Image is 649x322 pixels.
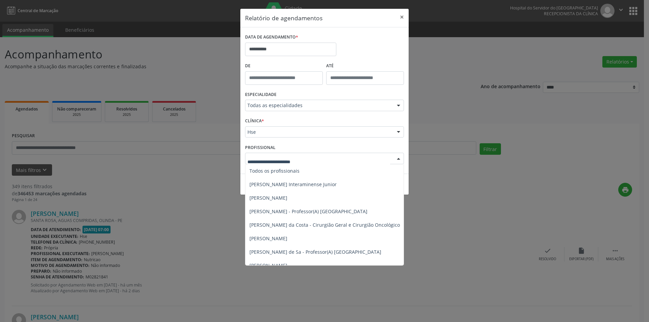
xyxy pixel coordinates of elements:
span: [PERSON_NAME] da Costa - Cirurgião Geral e Cirurgião Oncológico [249,222,400,228]
span: Todas as especialidades [247,102,390,109]
h5: Relatório de agendamentos [245,14,322,22]
span: Todos os profissionais [249,168,299,174]
span: [PERSON_NAME] de Sa - Professor(A) [GEOGRAPHIC_DATA] [249,249,381,255]
span: [PERSON_NAME] [249,262,287,269]
label: DATA DE AGENDAMENTO [245,32,298,43]
span: [PERSON_NAME] [249,235,287,242]
span: Hse [247,129,390,135]
span: [PERSON_NAME] - Professor(A) [GEOGRAPHIC_DATA] [249,208,367,215]
label: ATÉ [326,61,404,71]
button: Close [395,9,409,25]
label: ESPECIALIDADE [245,90,277,100]
label: CLÍNICA [245,116,264,126]
label: PROFISSIONAL [245,142,275,153]
span: [PERSON_NAME] [249,195,287,201]
span: [PERSON_NAME] Interaminense Junior [249,181,337,188]
label: De [245,61,323,71]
